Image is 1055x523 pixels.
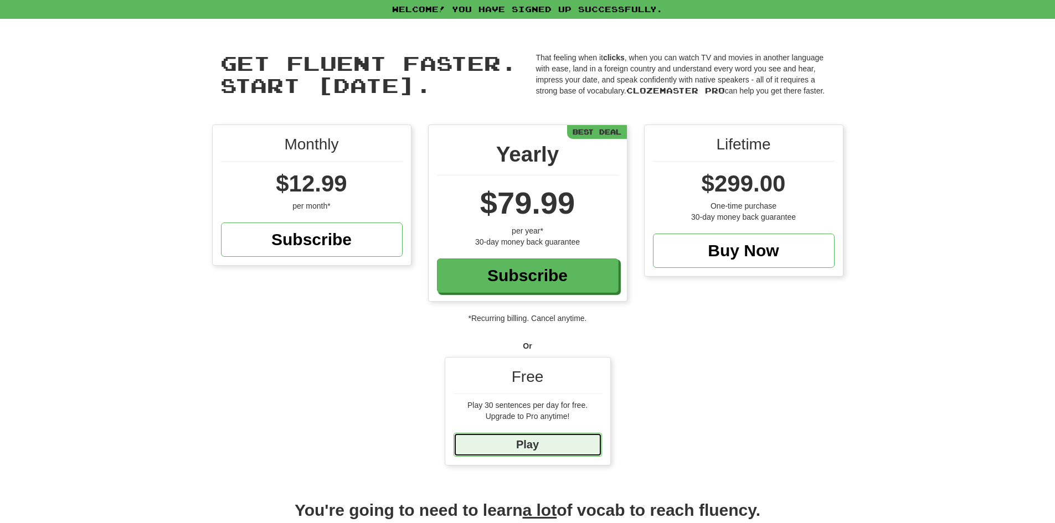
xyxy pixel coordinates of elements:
span: $299.00 [702,170,786,196]
u: a lot [523,501,557,519]
a: Buy Now [653,234,835,268]
div: Best Deal [567,125,627,139]
span: $79.99 [480,185,575,220]
a: Subscribe [437,258,619,293]
strong: Or [523,341,532,350]
div: Upgrade to Pro anytime! [454,411,602,422]
strong: clicks [603,53,625,62]
span: $12.99 [276,170,347,196]
div: 30-day money back guarantee [653,211,835,222]
div: 30-day money back guarantee [437,236,619,247]
div: Play 30 sentences per day for free. [454,400,602,411]
div: One-time purchase [653,200,835,211]
a: Subscribe [221,222,403,257]
div: Yearly [437,139,619,175]
div: Lifetime [653,133,835,162]
a: Play [454,433,602,457]
div: Monthly [221,133,403,162]
div: Free [454,366,602,394]
span: Get fluent faster. Start [DATE]. [220,51,517,97]
span: Clozemaster Pro [626,86,725,95]
div: per year* [437,225,619,236]
p: That feeling when it , when you can watch TV and movies in another language with ease, land in a ... [536,52,835,96]
div: per month* [221,200,403,211]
